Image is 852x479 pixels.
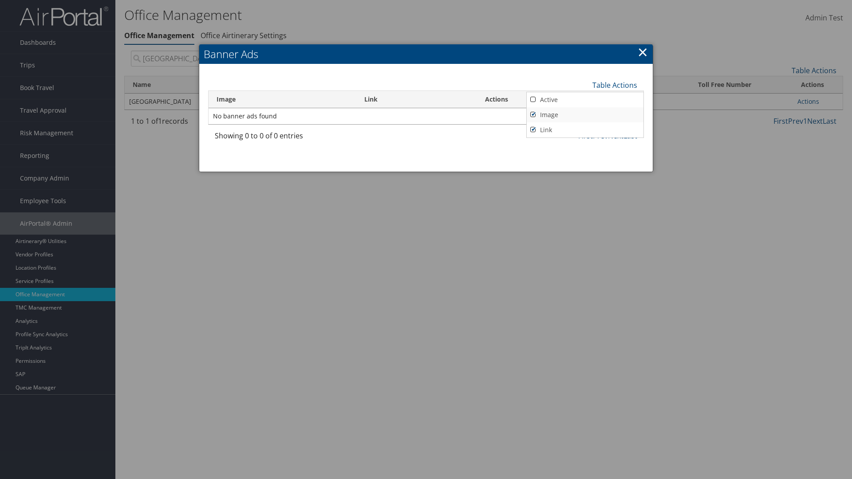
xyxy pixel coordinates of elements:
a: Link [527,122,643,137]
a: Image [527,107,643,122]
th: Actions [477,91,643,108]
td: No banner ads found [209,108,643,124]
a: Active [527,92,643,107]
th: Image: activate to sort column ascending [209,91,356,108]
div: Showing 0 to 0 of 0 entries [215,130,311,145]
a: Next [608,131,623,141]
th: Link: activate to sort column ascending [356,91,477,108]
a: × [638,43,648,61]
a: Prev [593,131,608,141]
h2: Banner Ads [199,44,653,64]
a: Table Actions [592,80,637,90]
a: First [578,131,593,141]
a: Last [623,131,637,141]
